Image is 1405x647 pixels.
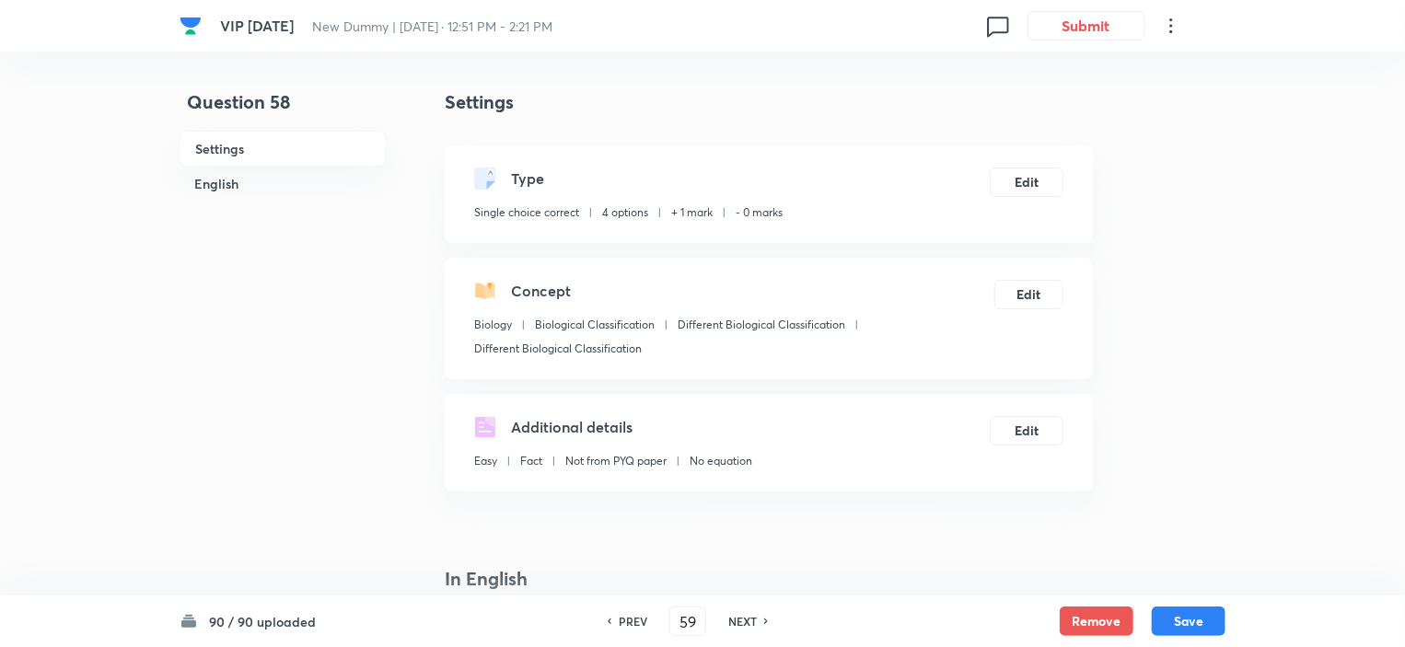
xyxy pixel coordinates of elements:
[690,453,752,469] p: No equation
[209,612,316,631] h6: 90 / 90 uploaded
[474,204,579,221] p: Single choice correct
[474,416,496,438] img: questionDetails.svg
[312,17,553,35] span: New Dummy | [DATE] · 12:51 PM - 2:21 PM
[678,317,845,333] p: Different Biological Classification
[511,168,544,190] h5: Type
[1060,607,1133,636] button: Remove
[602,204,648,221] p: 4 options
[180,15,205,37] a: Company Logo
[1152,607,1225,636] button: Save
[220,16,294,35] span: VIP [DATE]
[445,88,1093,116] h4: Settings
[474,280,496,302] img: questionConcept.svg
[474,341,642,357] p: Different Biological Classification
[736,204,783,221] p: - 0 marks
[474,453,497,469] p: Easy
[445,565,1093,593] h4: In English
[728,613,757,630] h6: NEXT
[990,416,1063,445] button: Edit
[1028,11,1145,40] button: Submit
[474,317,512,333] p: Biology
[565,453,667,469] p: Not from PYQ paper
[180,88,386,131] h4: Question 58
[474,168,496,190] img: questionType.svg
[990,168,1063,197] button: Edit
[535,317,655,333] p: Biological Classification
[619,613,647,630] h6: PREV
[994,280,1063,309] button: Edit
[180,131,386,167] h6: Settings
[511,416,633,438] h5: Additional details
[180,15,202,37] img: Company Logo
[520,453,542,469] p: Fact
[511,280,571,302] h5: Concept
[671,204,713,221] p: + 1 mark
[180,167,386,201] h6: English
